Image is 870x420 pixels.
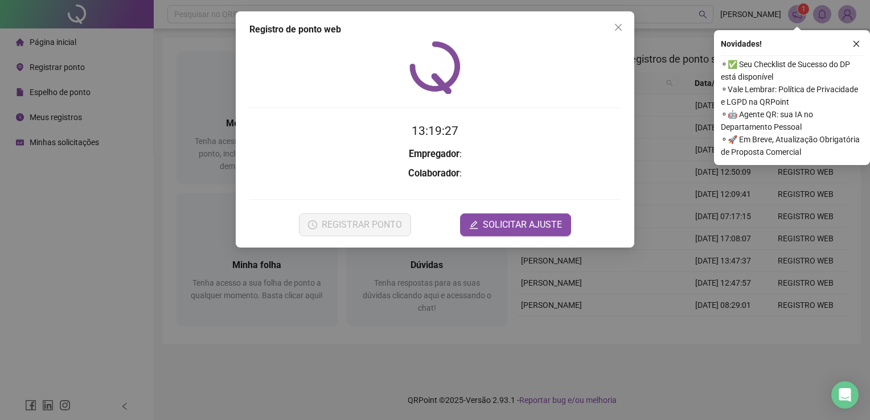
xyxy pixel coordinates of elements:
button: REGISTRAR PONTO [299,213,411,236]
div: Open Intercom Messenger [831,381,859,409]
strong: Colaborador [408,168,459,179]
strong: Empregador [409,149,459,159]
span: close [852,40,860,48]
span: edit [469,220,478,229]
span: ⚬ Vale Lembrar: Política de Privacidade e LGPD na QRPoint [721,83,863,108]
button: Close [609,18,627,36]
span: ⚬ ✅ Seu Checklist de Sucesso do DP está disponível [721,58,863,83]
span: SOLICITAR AJUSTE [483,218,562,232]
button: editSOLICITAR AJUSTE [460,213,571,236]
span: ⚬ 🤖 Agente QR: sua IA no Departamento Pessoal [721,108,863,133]
h3: : [249,166,621,181]
div: Registro de ponto web [249,23,621,36]
span: close [614,23,623,32]
img: QRPoint [409,41,461,94]
span: Novidades ! [721,38,762,50]
h3: : [249,147,621,162]
time: 13:19:27 [412,124,458,138]
span: ⚬ 🚀 Em Breve, Atualização Obrigatória de Proposta Comercial [721,133,863,158]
